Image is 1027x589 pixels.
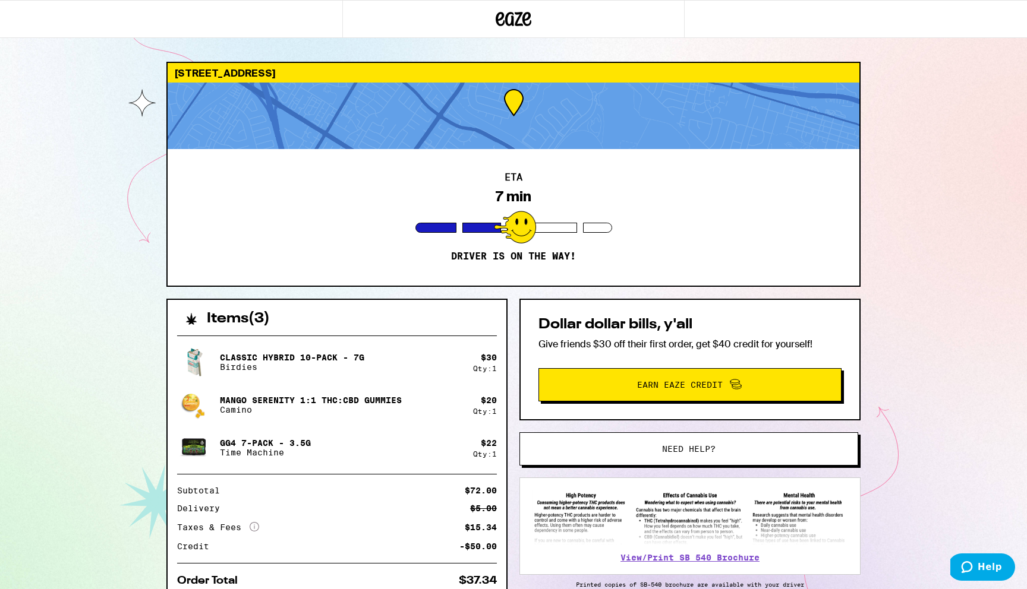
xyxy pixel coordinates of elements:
h2: Items ( 3 ) [207,312,270,326]
p: Time Machine [220,448,311,457]
div: $15.34 [465,523,497,531]
p: Classic Hybrid 10-Pack - 7g [220,353,364,362]
p: Birdies [220,362,364,372]
p: Driver is on the way! [451,251,576,262]
div: Credit [177,542,218,550]
div: -$50.00 [459,542,497,550]
p: GG4 7-Pack - 3.5g [220,438,311,448]
iframe: Opens a widget where you can find more information [950,553,1015,583]
div: $37.34 [459,575,497,586]
p: Give friends $30 off their first order, get $40 credit for yourself! [538,338,842,350]
p: Mango Serenity 1:1 THC:CBD Gummies [220,395,402,405]
div: [STREET_ADDRESS] [168,63,859,83]
div: $72.00 [465,486,497,495]
div: Qty: 1 [473,365,497,372]
button: Earn Eaze Credit [538,368,842,401]
img: Time Machine - GG4 7-Pack - 3.5g [177,431,210,464]
div: 7 min [496,188,531,205]
div: $ 30 [481,353,497,362]
img: SB 540 Brochure preview [532,490,848,545]
img: Camino - Mango Serenity 1:1 THC:CBD Gummies [177,388,210,422]
div: $ 22 [481,438,497,448]
span: Need help? [662,445,716,453]
div: Qty: 1 [473,407,497,415]
h2: Dollar dollar bills, y'all [538,318,842,332]
button: Need help? [519,432,858,465]
p: Camino [220,405,402,414]
h2: ETA [505,173,522,182]
div: Qty: 1 [473,450,497,458]
p: Printed copies of SB-540 brochure are available with your driver [519,581,861,588]
div: $ 20 [481,395,497,405]
div: Subtotal [177,486,228,495]
div: Taxes & Fees [177,522,259,533]
div: Delivery [177,504,228,512]
span: Earn Eaze Credit [637,381,723,389]
div: $5.00 [470,504,497,512]
img: Birdies - Classic Hybrid 10-Pack - 7g [177,346,210,379]
div: Order Total [177,575,246,586]
a: View/Print SB 540 Brochure [620,553,760,562]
